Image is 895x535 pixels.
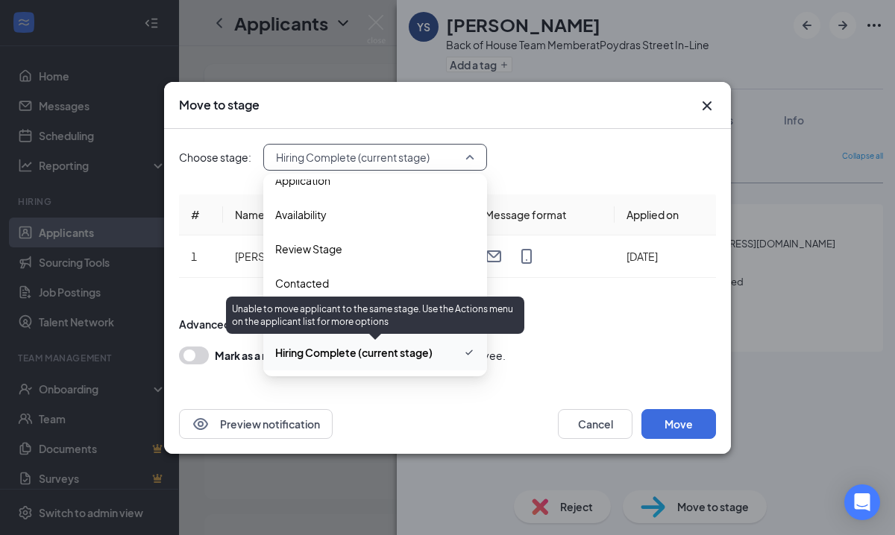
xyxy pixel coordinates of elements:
[615,194,716,235] th: Applied on
[276,146,430,168] span: Hiring Complete (current stage)
[179,149,251,165] span: Choose stage:
[215,346,506,364] div: since this applicant is a previous employee.
[473,194,615,235] th: Message format
[179,194,223,235] th: #
[698,97,716,115] svg: Cross
[844,484,880,520] div: Open Intercom Messenger
[226,297,524,334] div: Unable to move applicant to the same stage. Use the Actions menu on the applicant list for more o...
[223,235,368,278] td: [PERSON_NAME]
[223,194,368,235] th: Name
[463,344,475,361] svg: Checkmark
[179,409,333,439] button: EyePreview notification
[275,206,327,223] span: Availability
[698,97,716,115] button: Close
[179,97,260,113] h3: Move to stage
[275,344,433,361] span: Hiring Complete (current stage)
[641,409,716,439] button: Move
[191,250,197,263] span: 1
[275,275,329,291] span: Contacted
[192,415,210,433] svg: Eye
[215,349,298,362] b: Mark as a re-hire
[485,247,503,265] svg: Email
[518,247,536,265] svg: MobileSms
[179,317,716,332] div: Advanced options
[275,172,330,189] span: Application
[275,241,342,257] span: Review Stage
[615,235,716,278] td: [DATE]
[558,409,632,439] button: Cancel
